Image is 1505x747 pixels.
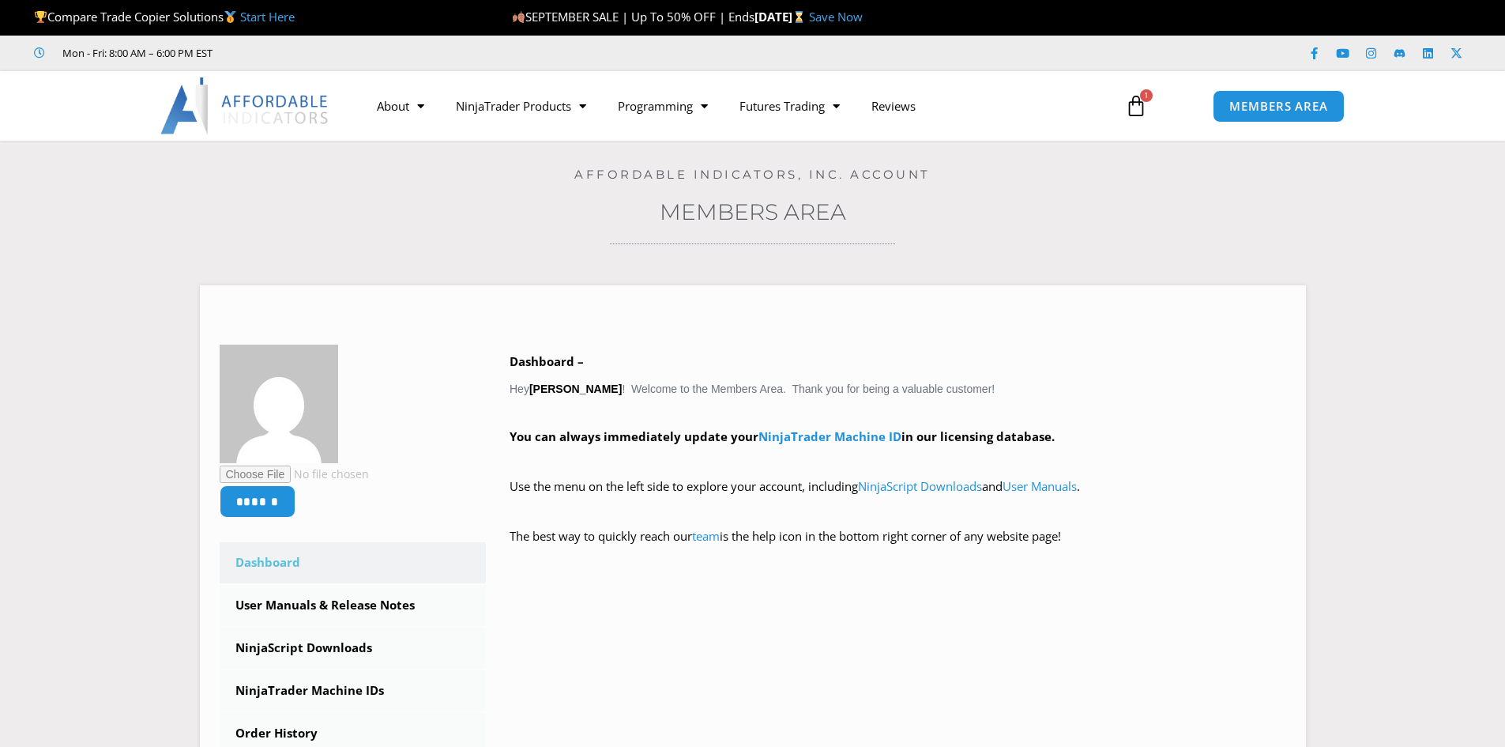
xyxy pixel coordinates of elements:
[1003,478,1077,494] a: User Manuals
[692,528,720,544] a: team
[510,526,1286,570] p: The best way to quickly reach our is the help icon in the bottom right corner of any website page!
[510,428,1055,444] strong: You can always immediately update your in our licensing database.
[220,628,487,669] a: NinjaScript Downloads
[1140,89,1153,102] span: 1
[235,45,472,61] iframe: Customer reviews powered by Trustpilot
[754,9,809,25] strong: [DATE]
[512,9,754,25] span: SEPTEMBER SALE | Up To 50% OFF | Ends
[160,77,330,134] img: LogoAI | Affordable Indicators – NinjaTrader
[1213,90,1345,123] a: MEMBERS AREA
[758,428,901,444] a: NinjaTrader Machine ID
[220,345,338,463] img: 4fdf7319a33e08295af36140923809569613ee1ba28f85517110ec20dd2167dd
[220,542,487,583] a: Dashboard
[220,670,487,711] a: NinjaTrader Machine IDs
[809,9,863,25] a: Save Now
[510,351,1286,570] div: Hey ! Welcome to the Members Area. Thank you for being a valuable customer!
[793,11,805,23] img: ⌛
[440,88,602,124] a: NinjaTrader Products
[224,11,236,23] img: 🥇
[220,585,487,626] a: User Manuals & Release Notes
[724,88,856,124] a: Futures Trading
[361,88,440,124] a: About
[510,476,1286,520] p: Use the menu on the left side to explore your account, including and .
[58,43,213,62] span: Mon - Fri: 8:00 AM – 6:00 PM EST
[529,383,622,395] strong: [PERSON_NAME]
[240,9,295,25] a: Start Here
[510,353,584,369] b: Dashboard –
[513,11,525,23] img: 🍂
[856,88,931,124] a: Reviews
[574,167,931,182] a: Affordable Indicators, Inc. Account
[34,9,295,25] span: Compare Trade Copier Solutions
[1229,100,1328,112] span: MEMBERS AREA
[1101,83,1171,129] a: 1
[35,11,47,23] img: 🏆
[660,198,846,225] a: Members Area
[858,478,982,494] a: NinjaScript Downloads
[602,88,724,124] a: Programming
[361,88,1107,124] nav: Menu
